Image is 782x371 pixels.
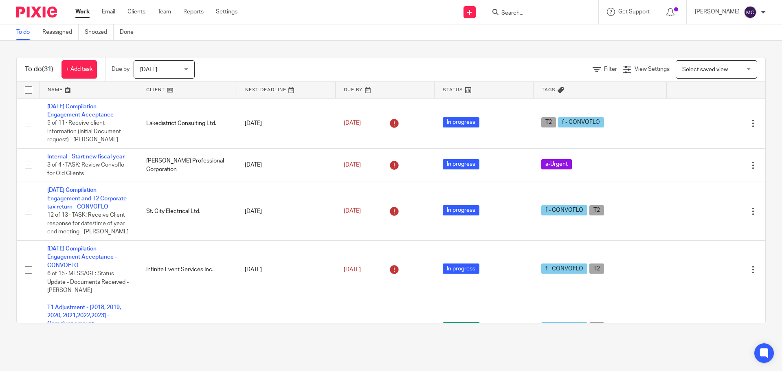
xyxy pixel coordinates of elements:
[112,65,130,73] p: Due by
[635,66,670,72] span: View Settings
[158,8,171,16] a: Team
[443,117,479,127] span: In progress
[237,148,336,182] td: [DATE]
[16,24,36,40] a: To do
[501,10,574,17] input: Search
[16,7,57,18] img: Pixie
[47,154,125,160] a: Internal - Start new fiscal year
[102,8,115,16] a: Email
[42,66,53,72] span: (31)
[120,24,140,40] a: Done
[47,213,129,235] span: 12 of 13 · TASK: Receive Client response for date/time of year end meeting - [PERSON_NAME]
[216,8,237,16] a: Settings
[237,241,336,299] td: [DATE]
[443,322,480,332] span: Not started
[42,24,79,40] a: Reassigned
[541,117,556,127] span: T2
[541,205,587,215] span: f - CONVOFLO
[62,60,97,79] a: + Add task
[237,299,336,358] td: [DATE]
[47,162,124,176] span: 3 of 4 · TASK: Review Convoflo for Old Clients
[589,205,604,215] span: T2
[618,9,650,15] span: Get Support
[589,263,604,274] span: T2
[75,8,90,16] a: Work
[47,120,121,143] span: 5 of 11 · Receive client information (Initial Document request) - [PERSON_NAME]
[604,66,617,72] span: Filter
[589,322,604,332] span: T1
[443,159,479,169] span: In progress
[744,6,757,19] img: svg%3E
[344,208,361,214] span: [DATE]
[47,104,114,118] a: [DATE] Compilation Engagement Acceptance
[47,271,129,293] span: 6 of 15 · MESSAGE: Status Update - Documents Received - [PERSON_NAME]
[443,263,479,274] span: In progress
[237,98,336,148] td: [DATE]
[138,182,237,241] td: St. City Electrical Ltd.
[237,182,336,241] td: [DATE]
[558,117,604,127] span: f - CONVOFLO
[682,67,728,72] span: Select saved view
[443,205,479,215] span: In progress
[344,162,361,168] span: [DATE]
[47,246,117,268] a: [DATE] Compilation Engagement Acceptance - CONVOFLO
[140,67,157,72] span: [DATE]
[25,65,53,74] h1: To do
[47,305,121,327] a: T1 Adjustment - [2018, 2019, 2020, 2021,2022,2023] - Caregiver amount
[127,8,145,16] a: Clients
[138,148,237,182] td: [PERSON_NAME] Professional Corporation
[541,159,572,169] span: a-Urgent
[344,267,361,272] span: [DATE]
[47,187,127,210] a: [DATE] Compilation Engagement and T2 Corporate tax return - CONVOFLO
[183,8,204,16] a: Reports
[541,322,587,332] span: f - CONVOFLO
[85,24,114,40] a: Snoozed
[695,8,740,16] p: [PERSON_NAME]
[138,98,237,148] td: Lakedistrict Consulting Ltd.
[542,88,556,92] span: Tags
[344,120,361,126] span: [DATE]
[138,241,237,299] td: Infinite Event Services Inc.
[541,263,587,274] span: f - CONVOFLO
[138,299,237,358] td: [PERSON_NAME]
